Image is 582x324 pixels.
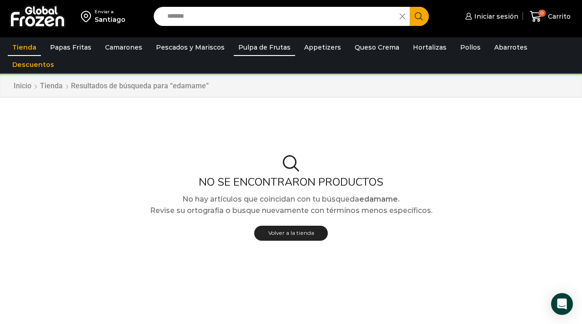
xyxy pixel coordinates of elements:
[463,7,518,25] a: Iniciar sesión
[13,81,32,91] a: Inicio
[551,293,573,315] div: Open Intercom Messenger
[300,39,346,56] a: Appetizers
[8,56,59,73] a: Descuentos
[490,39,532,56] a: Abarrotes
[95,15,125,24] div: Santiago
[408,39,451,56] a: Hortalizas
[81,9,95,24] img: address-field-icon.svg
[100,39,147,56] a: Camarones
[40,81,63,91] a: Tienda
[538,10,546,17] span: 0
[410,7,429,26] button: Search button
[8,39,41,56] a: Tienda
[234,39,295,56] a: Pulpa de Frutas
[527,6,573,27] a: 0 Carrito
[45,39,96,56] a: Papas Fritas
[472,12,518,21] span: Iniciar sesión
[13,81,209,91] nav: Breadcrumb
[254,226,328,241] a: Volver a la tienda
[456,39,485,56] a: Pollos
[95,9,125,15] div: Enviar a
[546,12,571,21] span: Carrito
[350,39,404,56] a: Queso Crema
[71,81,209,90] h1: Resultados de búsqueda para “edamame”
[268,229,314,236] span: Volver a la tienda
[151,39,229,56] a: Pescados y Mariscos
[359,195,400,203] strong: edamame.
